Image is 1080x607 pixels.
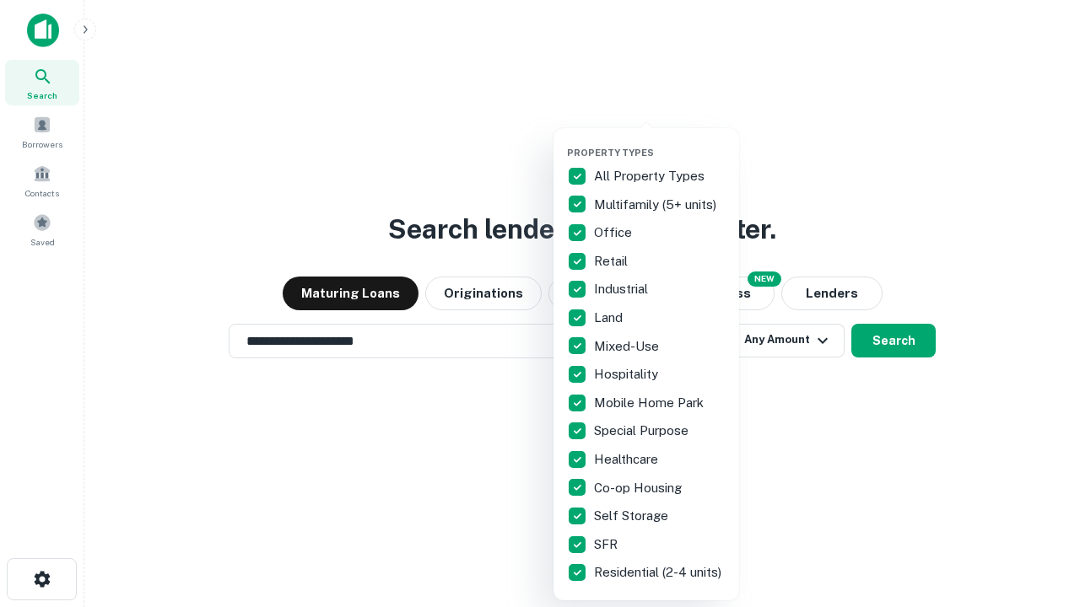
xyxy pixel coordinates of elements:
p: Retail [594,251,631,271]
p: Hospitality [594,364,661,384]
p: Land [594,308,626,328]
p: Co-op Housing [594,478,685,498]
p: Special Purpose [594,421,692,441]
p: Multifamily (5+ units) [594,195,720,215]
iframe: Chat Widget [996,472,1080,553]
p: Office [594,223,635,243]
p: Mobile Home Park [594,393,707,413]
p: All Property Types [594,166,708,186]
p: Self Storage [594,506,672,526]
p: Mixed-Use [594,336,662,357]
p: Industrial [594,279,651,299]
span: Property Types [567,148,654,158]
p: SFR [594,534,621,555]
p: Healthcare [594,449,661,470]
p: Residential (2-4 units) [594,562,725,583]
